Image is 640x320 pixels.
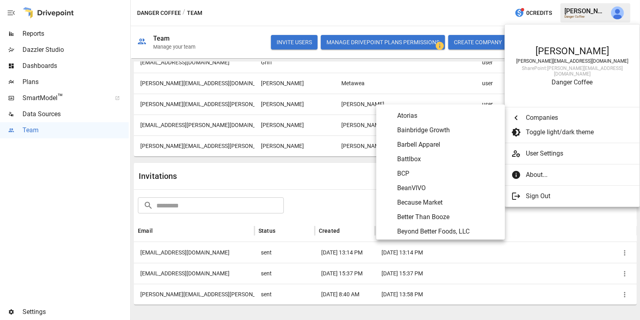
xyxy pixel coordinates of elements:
[397,198,498,207] span: Because Market
[513,66,632,77] div: SharePoint: [PERSON_NAME][EMAIL_ADDRESS][DOMAIN_NAME]
[526,149,633,158] span: User Settings
[397,227,498,236] span: Beyond Better Foods, LLC
[513,58,632,64] div: [PERSON_NAME][EMAIL_ADDRESS][DOMAIN_NAME]
[397,111,498,121] span: Atorias
[397,125,498,135] span: Bainbridge Growth
[513,45,632,57] div: [PERSON_NAME]
[526,127,627,137] span: Toggle light/dark theme
[397,140,498,150] span: Barbell Apparel
[526,113,627,123] span: Companies
[526,170,627,180] span: About...
[397,169,498,178] span: BCP
[397,154,498,164] span: Battlbox
[526,191,627,201] span: Sign Out
[397,212,498,222] span: Better Than Booze
[513,78,632,86] div: Danger Coffee
[397,183,498,193] span: BeanVIVO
